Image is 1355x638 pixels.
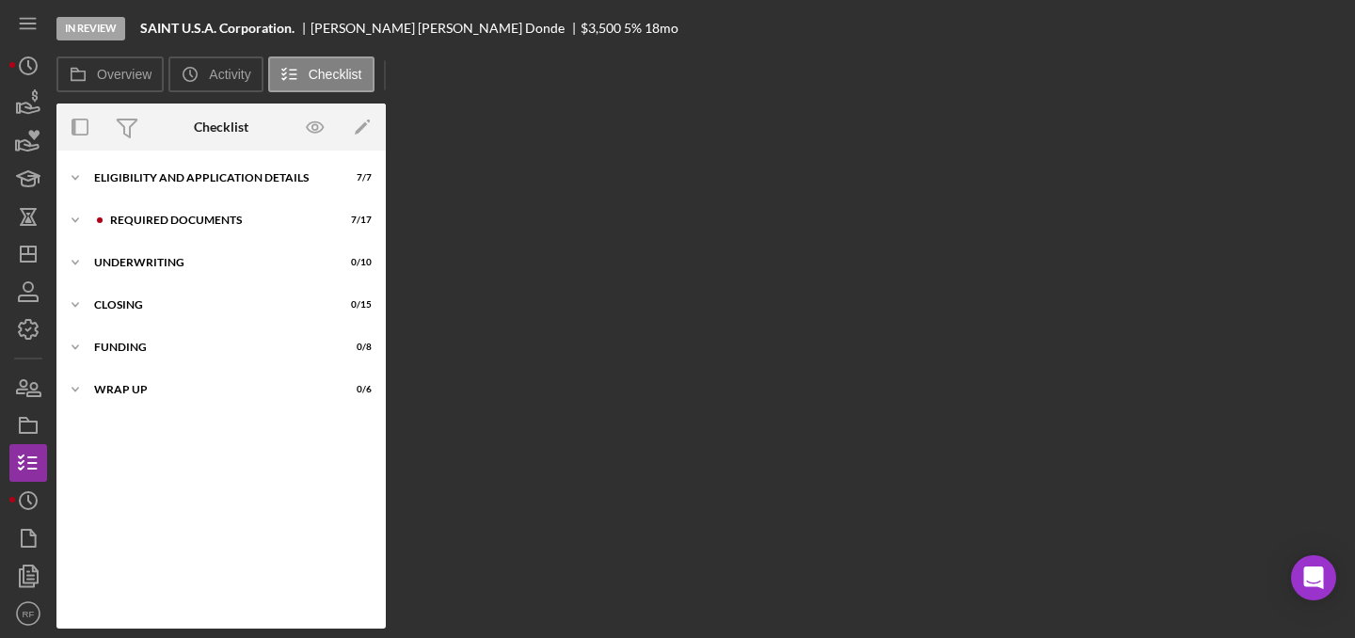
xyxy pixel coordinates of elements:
button: Activity [168,56,263,92]
text: RF [23,609,35,619]
div: 18 mo [645,21,678,36]
div: Funding [94,342,325,353]
div: Checklist [194,120,248,135]
b: SAINT U.S.A. Corporation. [140,21,295,36]
div: Required Documents [110,215,325,226]
div: 5 % [624,21,642,36]
div: In Review [56,17,125,40]
div: 0 / 10 [338,257,372,268]
div: 0 / 6 [338,384,372,395]
div: Open Intercom Messenger [1291,555,1336,600]
div: Underwriting [94,257,325,268]
label: Checklist [309,67,362,82]
button: Checklist [268,56,375,92]
div: Wrap Up [94,384,325,395]
span: $3,500 [581,20,621,36]
div: Eligibility and Application Details [94,172,325,183]
div: 7 / 17 [338,215,372,226]
button: Overview [56,56,164,92]
button: RF [9,595,47,632]
div: 0 / 8 [338,342,372,353]
label: Activity [209,67,250,82]
div: Closing [94,299,325,311]
div: 7 / 7 [338,172,372,183]
div: 0 / 15 [338,299,372,311]
div: [PERSON_NAME] [PERSON_NAME] Donde [311,21,581,36]
label: Overview [97,67,151,82]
